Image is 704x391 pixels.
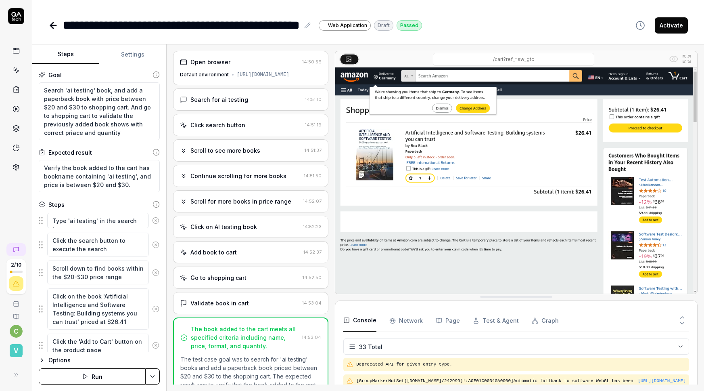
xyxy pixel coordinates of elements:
[305,97,322,102] time: 14:51:10
[191,325,299,350] div: The book added to the cart meets all specified criteria including name, price, format, and quantity.
[328,22,367,29] span: Web Application
[10,344,23,357] span: v
[302,300,322,306] time: 14:53:04
[190,146,260,155] div: Scroll to see more books
[343,309,376,332] button: Console
[532,309,559,332] button: Graph
[39,333,160,358] div: Suggestions
[3,307,29,320] a: Documentation
[303,249,322,255] time: 14:52:37
[3,338,29,359] button: v
[39,288,160,330] div: Suggestions
[48,148,92,157] div: Expected result
[99,45,166,64] button: Settings
[190,172,286,180] div: Continue scrolling for more books
[48,71,62,79] div: Goal
[39,232,160,257] div: Suggestions
[335,67,697,294] img: Screenshot
[3,294,29,307] a: Book a call with us
[302,59,322,65] time: 14:50:56
[39,368,146,385] button: Run
[39,212,160,229] div: Suggestions
[190,197,291,206] div: Scroll for more books in price range
[303,224,322,229] time: 14:52:23
[374,20,393,31] div: Draft
[190,273,247,282] div: Go to shopping cart
[190,95,248,104] div: Search for ai testing
[32,45,99,64] button: Steps
[680,53,693,65] button: Open in full screen
[149,237,163,253] button: Remove step
[180,71,229,78] div: Default environment
[305,147,322,153] time: 14:51:37
[190,248,237,256] div: Add book to cart
[190,121,245,129] div: Click search button
[190,58,230,66] div: Open browser
[149,265,163,281] button: Remove step
[149,212,163,229] button: Remove step
[655,17,688,34] button: Activate
[303,198,322,204] time: 14:52:07
[39,355,160,365] button: Options
[149,301,163,317] button: Remove step
[48,355,160,365] div: Options
[436,309,460,332] button: Page
[667,53,680,65] button: Show all interative elements
[10,325,23,338] button: c
[638,378,686,385] button: [URL][DOMAIN_NAME]
[302,334,321,340] time: 14:53:04
[356,361,686,368] pre: Deprecated API for given entry type.
[11,263,21,267] span: 2 / 10
[190,223,257,231] div: Click on AI testing book
[237,71,289,78] div: [URL][DOMAIN_NAME]
[6,243,26,256] a: New conversation
[397,20,422,31] div: Passed
[631,17,650,34] button: View version history
[190,299,249,307] div: Validate book in cart
[304,173,322,179] time: 14:51:50
[149,337,163,353] button: Remove step
[319,20,371,31] a: Web Application
[305,122,322,128] time: 14:51:19
[39,260,160,285] div: Suggestions
[473,309,519,332] button: Test & Agent
[389,309,423,332] button: Network
[356,378,638,391] pre: [GroupMarkerNotSet([DOMAIN_NAME]/242999)!:A0E01C00340A0000]Automatic fallback to software WebGL h...
[48,200,65,209] div: Steps
[303,275,322,280] time: 14:52:50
